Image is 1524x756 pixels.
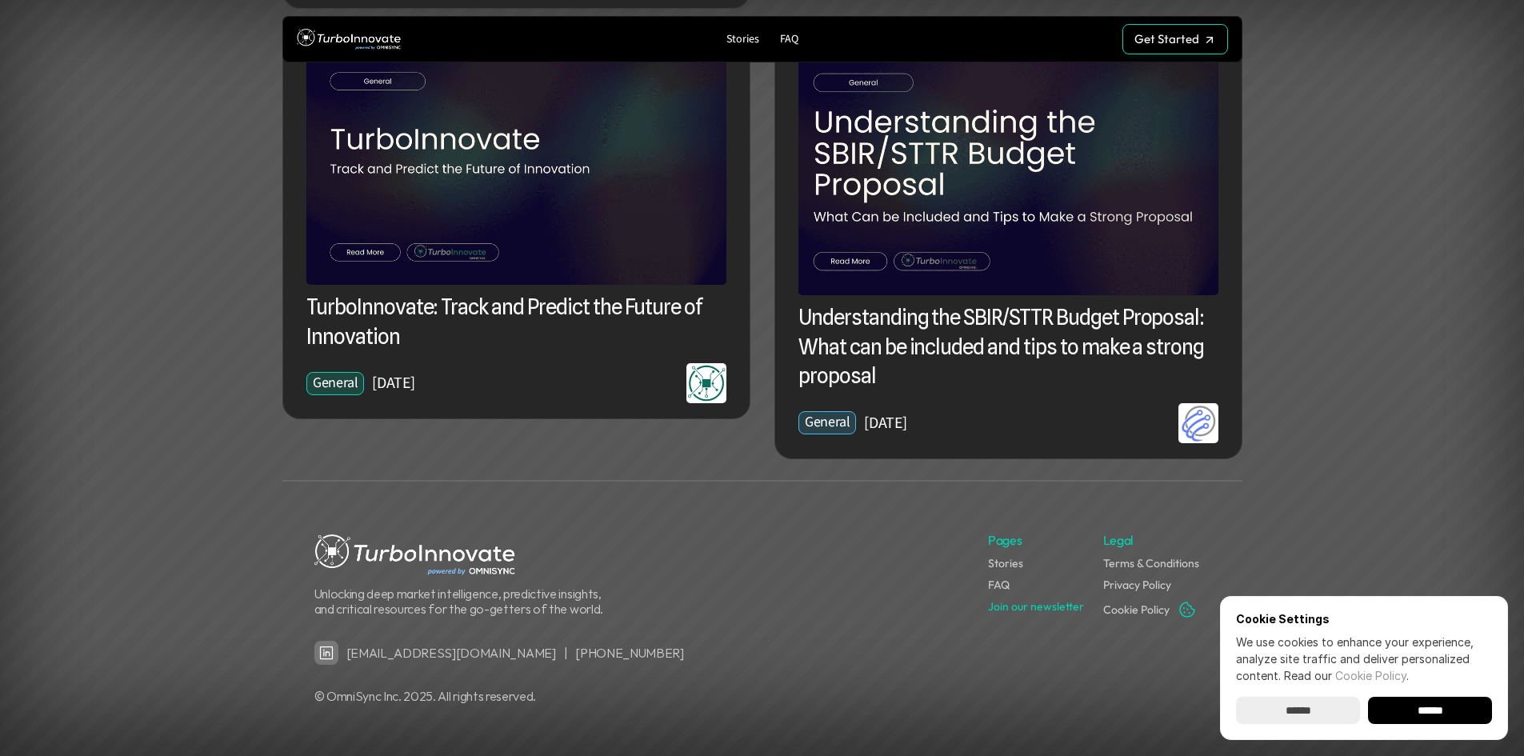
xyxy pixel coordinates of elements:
span: Read our . [1284,669,1409,682]
p: © OmniSync Inc. 2025. All rights reserved. [314,689,981,704]
p: Stories [726,33,759,46]
a: Terms & Conditions [1103,556,1199,570]
a: Join our newsletter [988,599,1084,614]
img: TurboInnovate Logo [297,25,401,54]
a: [PHONE_NUMBER] [575,645,684,661]
button: Cookie Trigger [1178,600,1197,619]
p: Pages [988,531,1022,549]
p: Unlocking deep market intelligence, predictive insights, and critical resources for the go-getter... [314,586,610,617]
a: Cookie Policy [1103,602,1170,617]
p: Cookie Settings [1236,612,1492,626]
p: We use cookies to enhance your experience, analyze site traffic and deliver personalized content. [1236,634,1492,684]
p: Get Started [1134,32,1199,46]
a: [EMAIL_ADDRESS][DOMAIN_NAME] [346,645,556,661]
a: Get Started [1122,24,1228,54]
a: FAQ [774,29,805,50]
a: Stories [988,556,1023,570]
p: Legal [1103,531,1134,549]
a: FAQ [988,578,1010,592]
p: | [564,646,568,661]
a: Privacy Policy [1103,578,1171,592]
a: Stories [720,29,766,50]
p: FAQ [780,33,798,46]
a: Cookie Policy [1335,669,1406,682]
